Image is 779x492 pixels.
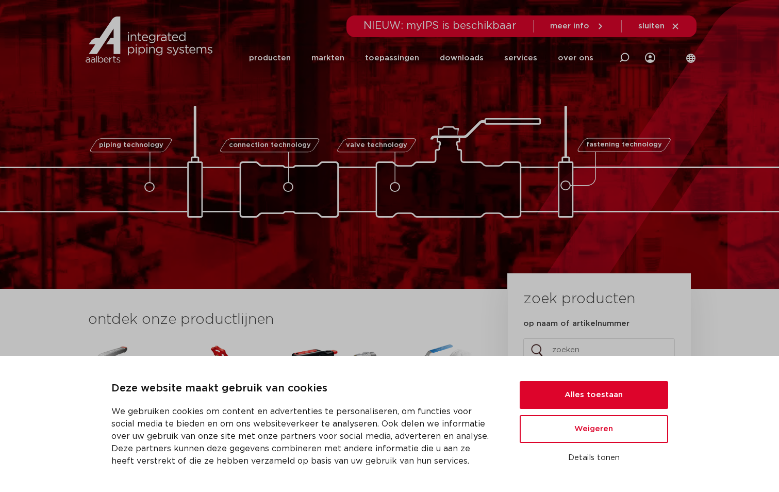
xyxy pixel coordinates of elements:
[88,309,473,330] h3: ontdek onze productlijnen
[365,37,419,79] a: toepassingen
[440,37,484,79] a: downloads
[523,289,635,309] h3: zoek producten
[586,142,662,149] span: fastening technology
[520,449,668,467] button: Details tonen
[550,22,605,31] a: meer info
[346,142,407,149] span: valve technology
[111,381,495,397] p: Deze website maakt gebruik van cookies
[645,37,655,79] div: my IPS
[249,37,291,79] a: producten
[311,37,344,79] a: markten
[363,21,517,31] span: NIEUW: myIPS is beschikbaar
[111,405,495,467] p: We gebruiken cookies om content en advertenties te personaliseren, om functies voor social media ...
[99,142,163,149] span: piping technology
[523,319,629,329] label: op naam of artikelnummer
[520,381,668,409] button: Alles toestaan
[228,142,310,149] span: connection technology
[523,338,675,362] input: zoeken
[520,415,668,443] button: Weigeren
[550,22,589,30] span: meer info
[249,37,593,79] nav: Menu
[638,22,680,31] a: sluiten
[558,37,593,79] a: over ons
[504,37,537,79] a: services
[638,22,665,30] span: sluiten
